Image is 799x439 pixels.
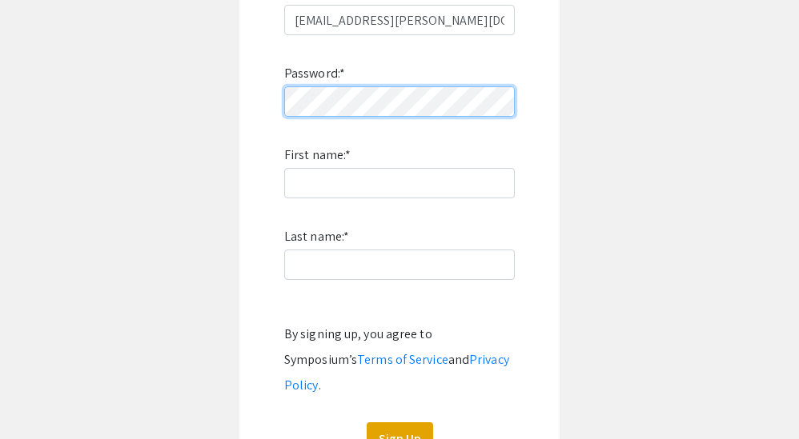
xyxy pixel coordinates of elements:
[284,224,349,249] label: Last name:
[12,367,68,427] iframe: Chat
[284,351,509,393] a: Privacy Policy
[357,351,448,368] a: Terms of Service
[284,321,515,398] div: By signing up, you agree to Symposium’s and .
[284,61,345,86] label: Password:
[284,142,351,168] label: First name:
